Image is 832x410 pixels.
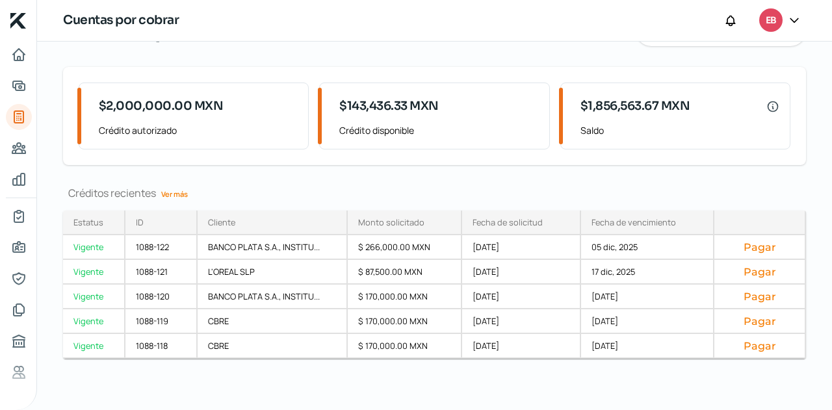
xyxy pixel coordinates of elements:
div: Cliente [208,216,235,228]
span: $1,856,563.67 MXN [580,97,690,115]
div: CBRE [198,309,348,334]
span: EB [766,13,776,29]
div: ID [136,216,144,228]
button: Pagar [725,339,794,352]
div: 1088-118 [125,334,198,359]
a: Buró de crédito [6,328,32,354]
div: $ 87,500.00 MXN [348,260,463,285]
div: 17 dic, 2025 [581,260,714,285]
div: BANCO PLATA S.A., INSTITU... [198,285,348,309]
a: Tus créditos [6,104,32,130]
div: [DATE] [462,334,581,359]
div: 1088-121 [125,260,198,285]
a: Vigente [63,235,125,260]
div: [DATE] [462,285,581,309]
div: 1088-120 [125,285,198,309]
button: Pagar [725,240,794,253]
div: BANCO PLATA S.A., INSTITU... [198,235,348,260]
a: Referencias [6,359,32,385]
a: Vigente [63,334,125,359]
span: $2,000,000.00 MXN [99,97,224,115]
button: Pagar [725,265,794,278]
a: Vigente [63,309,125,334]
div: [DATE] [462,260,581,285]
div: 1088-119 [125,309,198,334]
div: [DATE] [581,285,714,309]
div: [DATE] [462,235,581,260]
span: Crédito autorizado [99,122,298,138]
a: Vigente [63,260,125,285]
div: Créditos recientes [63,186,806,200]
div: $ 170,000.00 MXN [348,285,463,309]
span: Saldo [580,122,779,138]
div: [DATE] [462,309,581,334]
div: Fecha de vencimiento [591,216,676,228]
a: Documentos [6,297,32,323]
div: [DATE] [581,334,714,359]
div: [DATE] [581,309,714,334]
div: Fecha de solicitud [473,216,543,228]
div: Estatus [73,216,103,228]
a: Mis finanzas [6,166,32,192]
div: 05 dic, 2025 [581,235,714,260]
div: 1088-122 [125,235,198,260]
a: Pago a proveedores [6,135,32,161]
a: Adelantar facturas [6,73,32,99]
h1: Cuentas por cobrar [63,11,179,30]
div: $ 170,000.00 MXN [348,309,463,334]
a: Inicio [6,42,32,68]
div: $ 266,000.00 MXN [348,235,463,260]
a: Información general [6,235,32,261]
a: Vigente [63,285,125,309]
span: $143,436.33 MXN [339,97,439,115]
a: Ver más [156,184,193,204]
button: Pagar [725,314,794,327]
div: CBRE [198,334,348,359]
div: L'OREAL SLP [198,260,348,285]
div: $ 170,000.00 MXN [348,334,463,359]
button: Pagar [725,290,794,303]
div: Monto solicitado [358,216,424,228]
span: Crédito disponible [339,122,538,138]
a: Representantes [6,266,32,292]
a: Mi contrato [6,203,32,229]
